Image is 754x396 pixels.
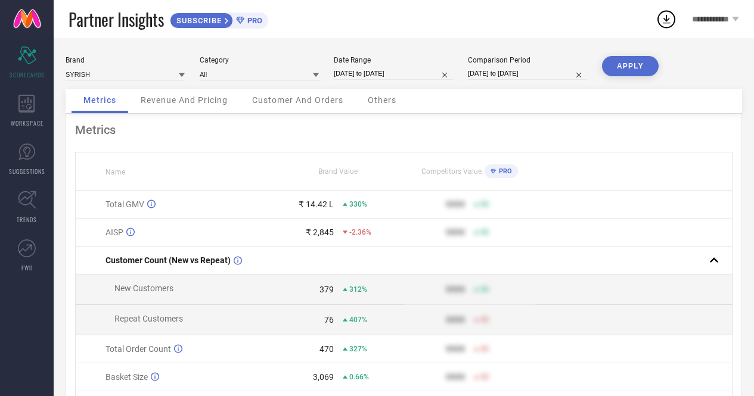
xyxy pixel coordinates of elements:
[106,344,171,354] span: Total Order Count
[446,315,465,325] div: 9999
[319,285,334,294] div: 379
[480,228,489,236] span: 50
[324,315,334,325] div: 76
[10,70,45,79] span: SCORECARDS
[446,344,465,354] div: 9999
[313,372,334,382] div: 3,069
[656,8,677,30] div: Open download list
[83,95,116,105] span: Metrics
[75,123,733,137] div: Metrics
[421,167,482,176] span: Competitors Value
[368,95,396,105] span: Others
[306,227,334,237] div: ₹ 2,845
[480,345,489,353] span: 50
[141,95,228,105] span: Revenue And Pricing
[318,167,358,176] span: Brand Value
[11,119,44,127] span: WORKSPACE
[446,199,465,209] div: 9999
[21,263,33,272] span: FWD
[252,95,343,105] span: Customer And Orders
[349,200,367,208] span: 330%
[349,373,369,381] span: 0.66%
[446,372,465,382] div: 9999
[200,56,319,64] div: Category
[106,372,148,382] span: Basket Size
[114,283,173,293] span: New Customers
[480,285,489,294] span: 50
[106,199,144,209] span: Total GMV
[17,215,37,224] span: TRENDS
[334,67,453,80] input: Select date range
[468,56,587,64] div: Comparison Period
[106,227,123,237] span: AISP
[299,199,334,209] div: ₹ 14.42 L
[446,285,465,294] div: 9999
[66,56,185,64] div: Brand
[106,255,231,265] span: Customer Count (New vs Repeat)
[106,168,125,176] span: Name
[480,316,489,324] span: 50
[349,345,367,353] span: 327%
[349,285,367,294] span: 312%
[170,10,268,29] a: SUBSCRIBEPRO
[602,56,659,76] button: APPLY
[9,167,45,176] span: SUGGESTIONS
[480,373,489,381] span: 50
[496,167,512,175] span: PRO
[349,228,371,236] span: -2.36%
[349,316,367,324] span: 407%
[319,344,334,354] div: 470
[446,227,465,237] div: 9999
[480,200,489,208] span: 50
[244,16,262,25] span: PRO
[468,67,587,80] input: Select comparison period
[334,56,453,64] div: Date Range
[170,16,225,25] span: SUBSCRIBE
[114,314,183,323] span: Repeat Customers
[69,7,164,32] span: Partner Insights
